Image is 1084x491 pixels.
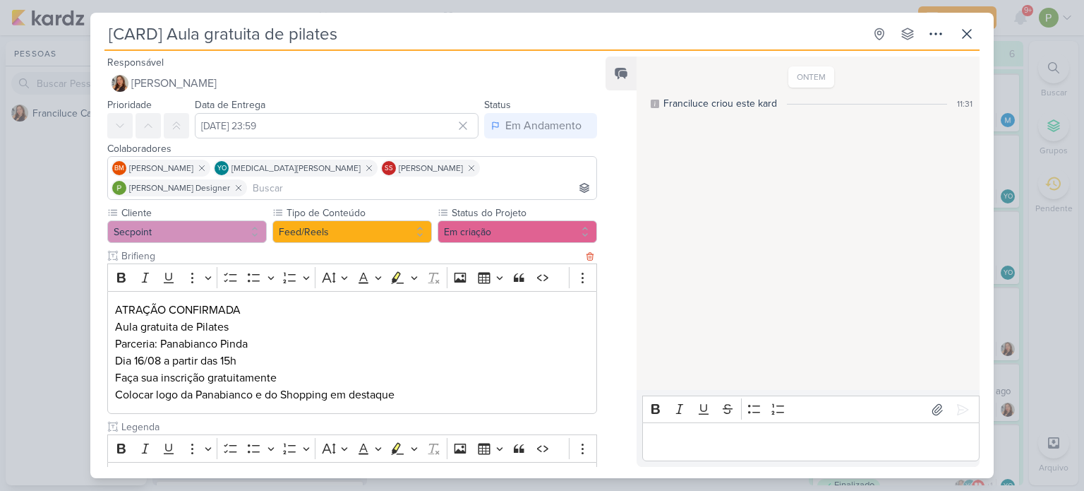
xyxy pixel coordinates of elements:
span: [MEDICAL_DATA][PERSON_NAME] [231,162,361,174]
div: Simone Regina Sa [382,161,396,175]
input: Texto sem título [119,420,597,434]
div: Colaboradores [107,141,597,156]
label: Prioridade [107,99,152,111]
p: Dia 16/08 a partir das 15h [115,353,589,369]
div: Editor toolbar [107,264,597,291]
div: Beth Monteiro [112,161,126,175]
label: Status [484,99,511,111]
input: Select a date [195,113,478,138]
p: Parceria: Panabianco Pinda [115,336,589,353]
p: YO [217,165,227,172]
span: [PERSON_NAME] [129,162,193,174]
label: Data de Entrega [195,99,265,111]
p: BM [114,165,124,172]
div: Editor editing area: main [642,422,980,461]
input: Buscar [250,179,594,196]
p: SS [385,165,393,172]
label: Responsável [107,57,164,69]
label: Cliente [120,206,267,220]
input: Texto sem título [119,249,583,264]
div: 11:31 [957,97,972,110]
span: [PERSON_NAME] [131,75,217,92]
img: Franciluce Carvalho [112,75,128,92]
div: Editor toolbar [642,396,980,423]
p: Faça sua inscrição gratuitamente Colocar logo da Panabianco e do Shopping em destaque [115,369,589,403]
input: Kard Sem Título [104,21,864,47]
p: ATRAÇÃO CONFIRMADA [115,302,589,319]
img: Paloma Paixão Designer [112,181,126,195]
p: Aula gratuita de Pilates [115,319,589,336]
label: Status do Projeto [450,206,597,220]
button: [PERSON_NAME] [107,71,597,96]
span: [PERSON_NAME] [399,162,463,174]
div: Em Andamento [505,117,582,134]
label: Tipo de Conteúdo [285,206,432,220]
button: Secpoint [107,220,267,243]
button: Em criação [438,220,597,243]
div: Editor editing area: main [107,291,597,415]
div: Yasmin Oliveira [215,161,229,175]
div: Franciluce criou este kard [663,96,777,111]
span: [PERSON_NAME] Designer [129,182,230,194]
button: Em Andamento [484,113,597,138]
div: Editor toolbar [107,434,597,462]
button: Feed/Reels [272,220,432,243]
